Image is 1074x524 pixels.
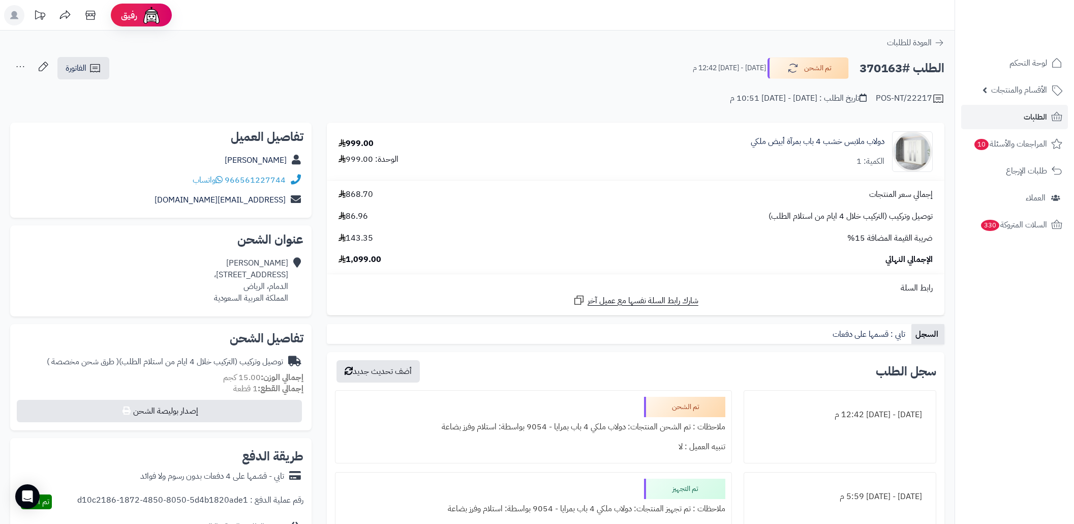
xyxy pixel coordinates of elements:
[17,400,302,422] button: إصدار بوليصة الشحن
[339,211,368,222] span: 86.96
[258,383,303,395] strong: إجمالي القطع:
[339,232,373,244] span: 143.35
[1024,110,1047,124] span: الطلبات
[140,471,284,482] div: تابي - قسّمها على 4 دفعات بدون رسوم ولا فوائد
[336,360,420,383] button: أضف تحديث جديد
[342,437,725,457] div: تنبيه العميل : لا
[225,154,287,166] a: [PERSON_NAME]
[887,37,932,49] span: العودة للطلبات
[828,324,911,344] a: تابي : قسمها على دفعات
[961,159,1068,183] a: طلبات الإرجاع
[66,62,86,74] span: الفاتورة
[339,254,381,266] span: 1,099.00
[980,218,1047,232] span: السلات المتروكة
[768,57,849,79] button: تم الشحن
[911,324,944,344] a: السجل
[1006,164,1047,178] span: طلبات الإرجاع
[193,174,223,186] a: واتساب
[1005,28,1064,50] img: logo-2.png
[869,189,933,200] span: إجمالي سعر المنتجات
[342,417,725,437] div: ملاحظات : تم الشحن المنتجات: دولاب ملكي 4 باب بمرايا - 9054 بواسطة: استلام وفرز بضاعة
[961,132,1068,156] a: المراجعات والأسئلة10
[1009,56,1047,70] span: لوحة التحكم
[893,131,932,172] img: 1733065084-1-90x90.jpg
[225,174,286,186] a: 966561227744
[974,139,989,150] span: 10
[121,9,137,21] span: رفيق
[961,186,1068,210] a: العملاء
[214,257,288,304] div: [PERSON_NAME] [STREET_ADDRESS]، الدمام، الرياض المملكة العربية السعودية
[27,5,52,28] a: تحديثات المنصة
[693,63,766,73] small: [DATE] - [DATE] 12:42 م
[750,487,930,507] div: [DATE] - [DATE] 5:59 م
[331,282,940,294] div: رابط السلة
[573,294,698,307] a: شارك رابط السلة نفسها مع عميل آخر
[339,154,398,165] div: الوحدة: 999.00
[981,220,999,231] span: 330
[588,295,698,307] span: شارك رابط السلة نفسها مع عميل آخر
[261,371,303,384] strong: إجمالي الوزن:
[342,499,725,519] div: ملاحظات : تم تجهيز المنتجات: دولاب ملكي 4 باب بمرايا - 9054 بواسطة: استلام وفرز بضاعة
[730,93,867,104] div: تاريخ الطلب : [DATE] - [DATE] 10:51 م
[973,137,1047,151] span: المراجعات والأسئلة
[1026,191,1046,205] span: العملاء
[876,93,944,105] div: POS-NT/22217
[961,105,1068,129] a: الطلبات
[847,232,933,244] span: ضريبة القيمة المضافة 15%
[885,254,933,266] span: الإجمالي النهائي
[141,5,162,25] img: ai-face.png
[223,371,303,384] small: 15.00 كجم
[18,131,303,143] h2: تفاصيل العميل
[751,136,884,148] a: دولاب ملابس خشب 4 باب بمرآة أبيض ملكي
[155,194,286,206] a: [EMAIL_ADDRESS][DOMAIN_NAME]
[961,51,1068,75] a: لوحة التحكم
[876,365,936,377] h3: سجل الطلب
[860,58,944,79] h2: الطلب #370163
[57,57,109,79] a: الفاتورة
[15,484,40,509] div: Open Intercom Messenger
[242,450,303,462] h2: طريقة الدفع
[18,234,303,246] h2: عنوان الشحن
[18,332,303,344] h2: تفاصيل الشحن
[750,405,930,425] div: [DATE] - [DATE] 12:42 م
[887,37,944,49] a: العودة للطلبات
[339,138,374,150] div: 999.00
[77,494,303,509] div: رقم عملية الدفع : d10c2186-1872-4850-8050-5d4b1820ade1
[644,479,725,499] div: تم التجهيز
[769,211,933,222] span: توصيل وتركيب (التركيب خلال 4 ايام من استلام الطلب)
[233,383,303,395] small: 1 قطعة
[47,356,283,368] div: توصيل وتركيب (التركيب خلال 4 ايام من استلام الطلب)
[339,189,373,200] span: 868.70
[47,356,119,368] span: ( طرق شحن مخصصة )
[961,213,1068,237] a: السلات المتروكة330
[644,397,725,417] div: تم الشحن
[991,83,1047,97] span: الأقسام والمنتجات
[856,156,884,167] div: الكمية: 1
